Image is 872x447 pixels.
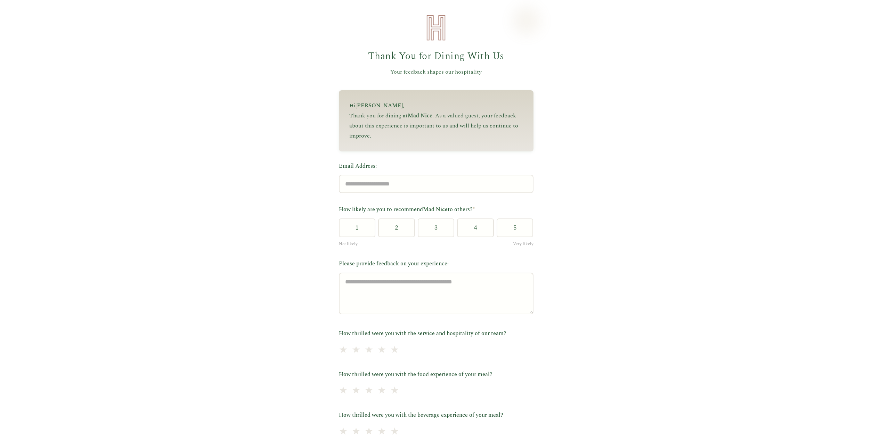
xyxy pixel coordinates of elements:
[339,259,533,268] label: Please provide feedback on your experience:
[356,101,403,110] span: [PERSON_NAME]
[349,111,523,141] p: Thank you for dining at . As a valued guest, your feedback about this experience is important to ...
[339,49,533,64] h1: Thank You for Dining With Us
[339,383,348,399] span: ★
[422,14,450,42] img: Heirloom Hospitality Logo
[352,383,360,399] span: ★
[339,241,358,247] span: Not likely
[513,241,533,247] span: Very likely
[352,424,360,440] span: ★
[497,218,533,237] button: 5
[365,383,373,399] span: ★
[390,383,399,399] span: ★
[339,218,376,237] button: 1
[339,162,533,171] label: Email Address:
[423,205,448,214] span: Mad Nice
[408,111,432,120] span: Mad Nice
[339,411,533,420] label: How thrilled were you with the beverage experience of your meal?
[339,342,348,358] span: ★
[377,342,386,358] span: ★
[418,218,455,237] button: 3
[339,205,533,214] label: How likely are you to recommend to others?
[457,218,494,237] button: 4
[352,342,360,358] span: ★
[339,329,533,338] label: How thrilled were you with the service and hospitality of our team?
[377,424,386,440] span: ★
[377,383,386,399] span: ★
[390,424,399,440] span: ★
[378,218,415,237] button: 2
[365,342,373,358] span: ★
[365,424,373,440] span: ★
[390,342,399,358] span: ★
[339,424,348,440] span: ★
[349,101,523,111] p: Hi ,
[339,370,533,379] label: How thrilled were you with the food experience of your meal?
[339,68,533,77] p: Your feedback shapes our hospitality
